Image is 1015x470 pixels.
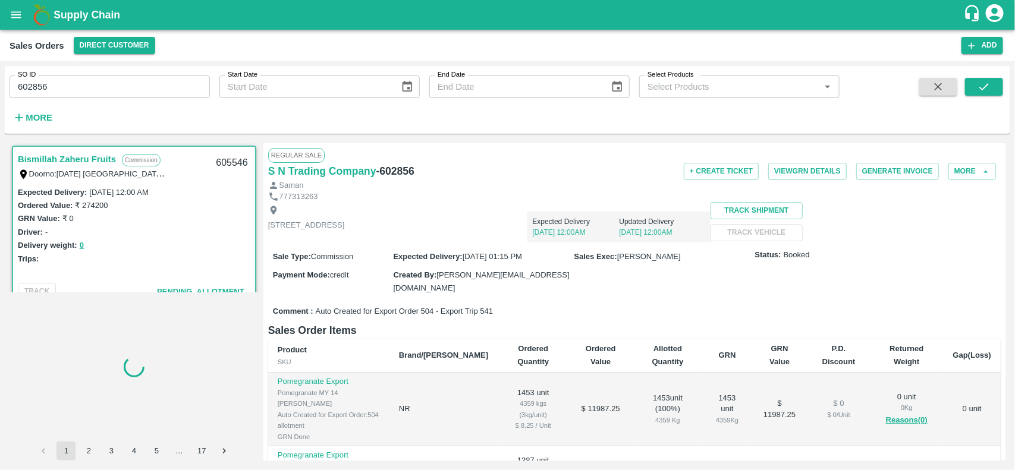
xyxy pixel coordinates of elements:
span: Auto Created for Export Order 504 - Export Trip 541 [316,306,493,317]
span: Pending_Allotment [157,287,244,296]
p: [DATE] 12:00AM [532,227,619,238]
label: Select Products [648,70,694,80]
nav: pagination navigation [32,441,235,460]
div: 4359 Kg [712,415,742,425]
label: Trips: [18,254,39,263]
label: GRN Value: [18,214,60,223]
button: Track Shipment [711,202,802,219]
button: Add [961,37,1003,54]
strong: More [26,113,52,122]
button: Go to page 2 [79,441,98,460]
label: End Date [438,70,465,80]
div: Auto Created for Export Order:504 allotment [278,409,380,431]
p: 777313263 [279,191,318,203]
label: Expected Delivery : [18,188,87,197]
h6: - 602856 [376,163,414,179]
span: Regular Sale [268,148,325,162]
button: More [10,108,55,128]
label: Sales Exec : [574,252,617,261]
b: Gap(Loss) [953,351,991,359]
td: $ 11987.25 [568,373,633,446]
p: Saman [279,180,303,191]
b: Allotted Quantity [652,344,684,366]
input: Enter SO ID [10,75,210,98]
button: Choose date [396,75,419,98]
p: Pomegranate Export [278,450,380,461]
span: [DATE] 01:15 PM [463,252,522,261]
button: page 1 [56,441,76,460]
td: $ 11987.25 [752,373,807,446]
img: logo [30,3,54,27]
b: GRN [719,351,736,359]
label: Ordered Value: [18,201,73,210]
button: 0 [80,239,84,253]
label: - [45,228,48,236]
div: $ 0 [817,398,860,409]
span: Commission [311,252,354,261]
label: Sale Type : [273,252,311,261]
button: Go to page 4 [124,441,143,460]
button: Go to page 3 [102,441,121,460]
b: Brand/[PERSON_NAME] [399,351,488,359]
label: [DATE] 12:00 AM [89,188,148,197]
div: 4359 kgs (3kg/unit) [507,398,559,420]
label: ₹ 274200 [75,201,108,210]
td: NR [389,373,498,446]
label: Comment : [273,306,313,317]
div: 1453 unit [712,393,742,426]
div: 0 Kg [879,402,934,413]
a: S N Trading Company [268,163,376,179]
h6: Sales Order Items [268,322,1001,339]
p: Expected Delivery [532,216,619,227]
span: [PERSON_NAME][EMAIL_ADDRESS][DOMAIN_NAME] [393,270,569,292]
button: open drawer [2,1,30,29]
div: 0 unit [879,392,934,427]
a: Supply Chain [54,7,963,23]
label: Start Date [228,70,257,80]
a: Bismillah Zaheru Fruits [18,152,116,167]
div: account of current user [984,2,1005,27]
input: Select Products [643,79,816,94]
button: Go to page 17 [192,441,211,460]
div: $ 8.25 / Unit [507,420,559,431]
label: Status: [755,250,781,261]
input: Start Date [219,75,391,98]
div: … [169,446,188,457]
div: SKU [278,357,380,367]
input: End Date [429,75,601,98]
b: Supply Chain [54,9,120,21]
div: customer-support [963,4,984,26]
span: Booked [784,250,810,261]
p: [DATE] 12:00AM [619,227,706,238]
b: Ordered Quantity [517,344,549,366]
div: $ 0 / Unit [817,409,860,420]
button: ViewGRN Details [768,163,847,180]
label: Payment Mode : [273,270,330,279]
label: Doorno:[DATE] [GEOGRAPHIC_DATA] Kedareswarapet, Doorno:[DATE] [GEOGRAPHIC_DATA] [GEOGRAPHIC_DATA]... [29,169,812,178]
label: Delivery weight: [18,241,77,250]
button: Generate Invoice [856,163,939,180]
label: ₹ 0 [62,214,74,223]
b: P.D. Discount [822,344,856,366]
p: Commission [122,154,161,166]
label: Created By : [393,270,436,279]
div: 1453 unit ( 100 %) [642,393,693,426]
div: GRN Done [278,431,380,442]
b: GRN Value [769,344,790,366]
button: Select DC [74,37,155,54]
b: Product [278,345,307,354]
p: [STREET_ADDRESS] [268,220,345,231]
button: Go to page 5 [147,441,166,460]
p: Pomegranate Export [278,376,380,387]
div: Sales Orders [10,38,64,53]
td: 0 unit [944,373,1001,446]
p: Updated Delivery [619,216,706,227]
b: Returned Weight [890,344,923,366]
label: Expected Delivery : [393,252,462,261]
span: credit [330,270,349,279]
button: Choose date [606,75,629,98]
div: Pomegranate MY 14 [PERSON_NAME] [278,387,380,409]
button: More [948,163,996,180]
button: Go to next page [215,441,234,460]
